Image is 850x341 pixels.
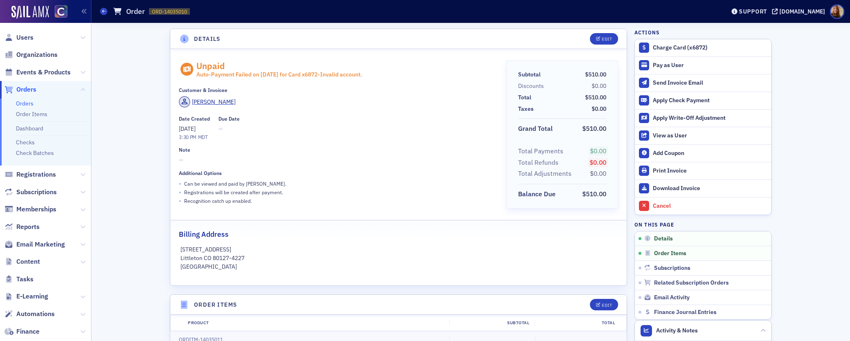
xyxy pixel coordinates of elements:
[518,146,566,156] span: Total Payments
[449,320,535,326] div: Subtotal
[518,124,553,134] div: Grand Total
[16,310,55,319] span: Automations
[16,170,56,179] span: Registrations
[518,146,563,156] div: Total Payments
[654,309,716,316] span: Finance Journal Entries
[194,35,221,43] h4: Details
[179,229,229,240] h2: Billing Address
[194,301,237,309] h4: Order Items
[654,235,673,242] span: Details
[585,94,606,101] span: $510.00
[635,74,771,92] button: Send Invoice Email
[635,127,771,144] button: View as User
[218,116,240,122] div: Due Date
[16,275,33,284] span: Tasks
[653,202,767,210] div: Cancel
[179,116,210,122] div: Date Created
[49,5,67,19] a: View Homepage
[4,188,57,197] a: Subscriptions
[635,179,771,197] a: Download Invoice
[590,169,606,177] span: $0.00
[654,265,690,272] span: Subscriptions
[634,221,772,228] h4: On this page
[654,250,686,257] span: Order Items
[654,279,729,287] span: Related Subscription Orders
[152,8,187,15] span: ORD-14035010
[11,6,49,19] img: SailAMX
[653,150,767,157] div: Add Coupon
[518,169,572,179] div: Total Adjustments
[179,170,222,176] div: Additional Options
[16,68,71,77] span: Events & Products
[179,134,196,140] time: 3:30 PM
[16,100,33,107] a: Orders
[654,294,690,301] span: Email Activity
[4,205,56,214] a: Memberships
[518,169,574,179] span: Total Adjustments
[653,114,767,122] div: Apply Write-Off Adjustment
[590,33,618,45] button: Edit
[180,262,617,271] p: [GEOGRAPHIC_DATA]
[590,147,606,155] span: $0.00
[179,197,181,205] span: •
[653,185,767,192] div: Download Invoice
[635,197,771,215] button: Cancel
[192,98,236,106] div: [PERSON_NAME]
[4,50,58,59] a: Organizations
[518,124,556,134] span: Grand Total
[635,144,771,162] button: Add Coupon
[179,179,181,188] span: •
[653,167,767,175] div: Print Invoice
[635,109,771,127] button: Apply Write-Off Adjustment
[4,240,65,249] a: Email Marketing
[179,156,494,164] span: —
[16,139,35,146] a: Checks
[4,33,33,42] a: Users
[592,105,606,112] span: $0.00
[179,96,236,108] a: [PERSON_NAME]
[518,70,541,79] div: Subtotal
[779,8,825,15] div: [DOMAIN_NAME]
[196,61,362,79] div: Unpaid
[179,147,190,153] div: Note
[4,85,36,94] a: Orders
[582,124,606,132] span: $510.00
[55,5,67,18] img: SailAMX
[16,222,40,231] span: Reports
[590,158,606,166] span: $0.00
[16,240,65,249] span: Email Marketing
[772,9,828,14] button: [DOMAIN_NAME]
[182,320,449,326] div: Product
[518,158,561,168] span: Total Refunds
[635,162,771,179] a: Print Invoice
[518,105,534,113] div: Taxes
[16,149,54,157] a: Check Batches
[16,85,36,94] span: Orders
[653,132,767,139] div: View as User
[635,39,771,56] button: Charge Card (x6872)
[4,222,40,231] a: Reports
[653,79,767,87] div: Send Invoice Email
[4,68,71,77] a: Events & Products
[518,70,543,79] span: Subtotal
[535,320,621,326] div: Total
[16,188,57,197] span: Subscriptions
[4,257,40,266] a: Content
[16,205,56,214] span: Memberships
[16,110,47,118] a: Order Items
[518,82,544,90] div: Discounts
[634,29,660,36] h4: Actions
[582,190,606,198] span: $510.00
[126,7,145,16] h1: Order
[184,188,283,196] p: Registrations will be created after payment.
[518,189,556,199] div: Balance Due
[585,71,606,78] span: $510.00
[4,327,40,336] a: Finance
[602,303,612,307] div: Edit
[16,257,40,266] span: Content
[635,56,771,74] button: Pay as User
[4,275,33,284] a: Tasks
[830,4,844,19] span: Profile
[635,92,771,109] button: Apply Check Payment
